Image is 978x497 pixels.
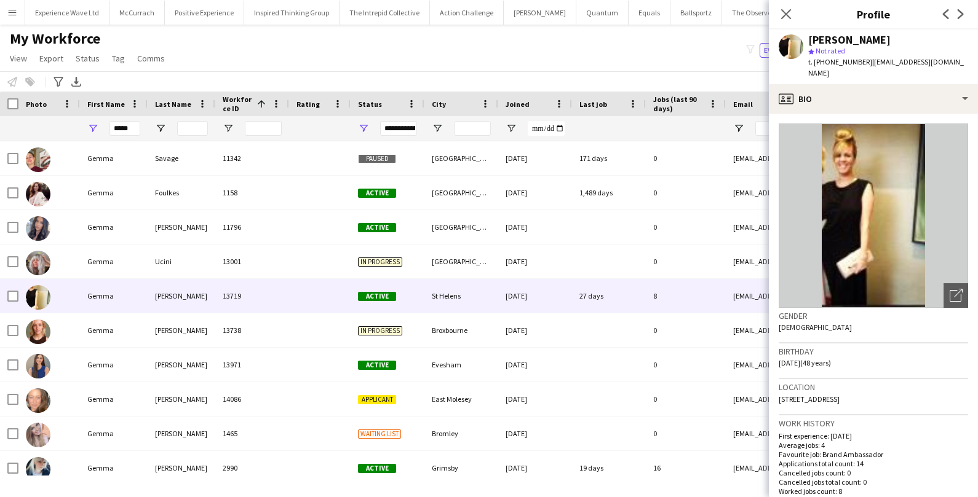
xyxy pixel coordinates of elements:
div: Ucini [148,245,215,278]
div: Broxbourne [424,313,498,347]
div: Gemma [80,382,148,416]
p: Favourite job: Brand Ambassador [779,450,968,459]
div: [EMAIL_ADDRESS][DOMAIN_NAME] [726,313,972,347]
div: [PERSON_NAME] [148,348,215,382]
div: 14086 [215,382,289,416]
div: 13001 [215,245,289,278]
img: Gemma Owen-Kendall [26,457,50,482]
span: Status [358,100,382,109]
div: St Helens [424,279,498,313]
div: Gemma [80,313,148,347]
span: Active [358,292,396,301]
button: Open Filter Menu [358,123,369,134]
div: Gemma [80,279,148,313]
input: Email Filter Input [755,121,964,136]
div: East Molesey [424,382,498,416]
div: [DATE] [498,245,572,278]
div: [EMAIL_ADDRESS][DOMAIN_NAME] [726,451,972,485]
div: 13971 [215,348,289,382]
button: Open Filter Menu [155,123,166,134]
span: Tag [112,53,125,64]
div: [DATE] [498,382,572,416]
h3: Location [779,382,968,393]
h3: Birthday [779,346,968,357]
div: Savage [148,141,215,175]
div: [GEOGRAPHIC_DATA] [424,245,498,278]
div: Evesham [424,348,498,382]
span: t. [PHONE_NUMBER] [808,57,872,66]
div: 0 [646,382,726,416]
div: 171 days [572,141,646,175]
div: 11796 [215,210,289,244]
button: McCurrach [109,1,165,25]
span: Applicant [358,395,396,404]
app-action-btn: Export XLSX [69,74,84,89]
span: Workforce ID [223,95,252,113]
p: Worked jobs count: 8 [779,487,968,496]
div: [EMAIL_ADDRESS][DOMAIN_NAME] [726,141,972,175]
div: [DATE] [498,451,572,485]
div: Gemma [80,176,148,209]
div: [PERSON_NAME] [148,417,215,450]
img: Gemma Foulkes [26,182,50,206]
span: In progress [358,257,402,267]
img: Gemma Harvey [26,319,50,344]
span: [DATE] (48 years) [779,358,831,367]
button: Positive Experience [165,1,244,25]
div: 13719 [215,279,289,313]
div: [GEOGRAPHIC_DATA] [424,141,498,175]
a: Tag [107,50,130,66]
div: 19 days [572,451,646,485]
h3: Gender [779,310,968,321]
button: The Observer [722,1,784,25]
span: First Name [87,100,125,109]
div: [DATE] [498,210,572,244]
input: City Filter Input [454,121,491,136]
div: [EMAIL_ADDRESS][DOMAIN_NAME] [726,382,972,416]
span: Email [733,100,753,109]
div: [GEOGRAPHIC_DATA] [424,176,498,209]
span: Status [76,53,100,64]
div: Gemma [80,451,148,485]
input: Workforce ID Filter Input [245,121,282,136]
div: 0 [646,313,726,347]
a: Status [71,50,105,66]
div: 1,489 days [572,176,646,209]
div: 0 [646,245,726,278]
button: Open Filter Menu [223,123,234,134]
div: [PERSON_NAME] [148,210,215,244]
img: Gemma Elliott [26,216,50,241]
div: [EMAIL_ADDRESS][DOMAIN_NAME] [726,176,972,209]
div: [DATE] [498,417,572,450]
img: Gemma Gathergood [26,354,50,378]
button: Quantum [576,1,629,25]
img: Gemma Luxford [26,423,50,447]
div: 27 days [572,279,646,313]
img: Gemma Hayden [26,285,50,310]
span: Active [358,361,396,370]
button: [PERSON_NAME] [504,1,576,25]
div: [PERSON_NAME] [148,382,215,416]
button: Equals [629,1,670,25]
div: 1465 [215,417,289,450]
p: Applications total count: 14 [779,459,968,468]
a: View [5,50,32,66]
div: [DATE] [498,176,572,209]
span: Last job [579,100,607,109]
img: Gemma Ucini [26,251,50,275]
div: Foulkes [148,176,215,209]
span: Export [39,53,63,64]
a: Export [34,50,68,66]
div: [GEOGRAPHIC_DATA] [424,210,498,244]
div: 8 [646,279,726,313]
span: Not rated [816,46,845,55]
input: Joined Filter Input [528,121,565,136]
button: Ballsportz [670,1,722,25]
div: Grimsby [424,451,498,485]
button: The Intrepid Collective [340,1,430,25]
span: City [432,100,446,109]
div: [PERSON_NAME] [148,279,215,313]
div: [PERSON_NAME] [148,313,215,347]
span: Active [358,189,396,198]
div: [DATE] [498,313,572,347]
